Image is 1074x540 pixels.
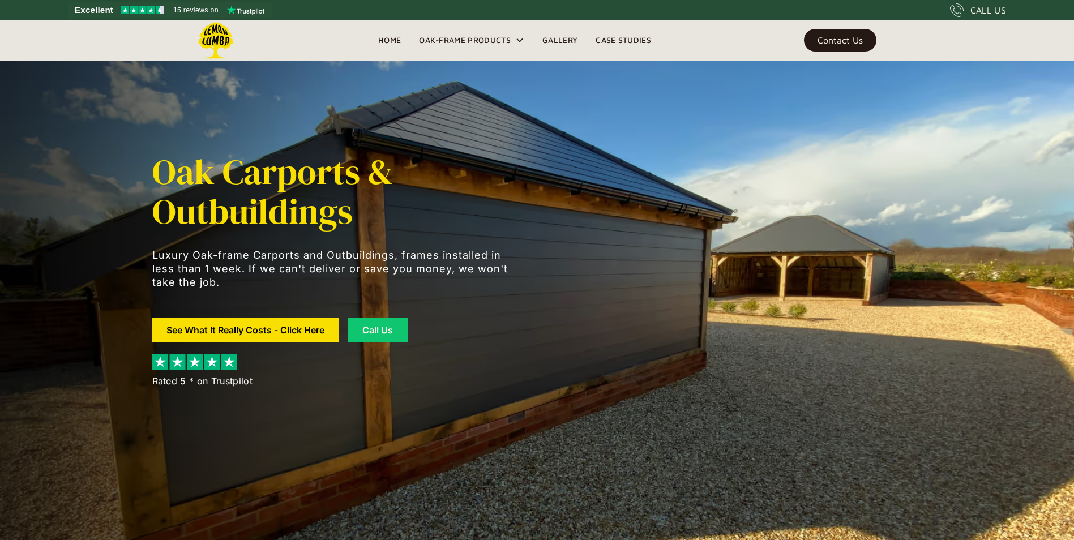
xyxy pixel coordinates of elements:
a: See What It Really Costs - Click Here [152,318,339,342]
a: See Lemon Lumba reviews on Trustpilot [68,2,272,18]
h1: Oak Carports & Outbuildings [152,152,515,232]
img: Trustpilot 4.5 stars [121,6,164,14]
div: Oak-Frame Products [419,33,511,47]
p: Luxury Oak-frame Carports and Outbuildings, frames installed in less than 1 week. If we can't del... [152,248,515,289]
img: Trustpilot logo [227,6,264,15]
div: Contact Us [818,36,863,44]
a: Home [369,32,410,49]
div: CALL US [970,3,1006,17]
a: Contact Us [804,29,876,52]
div: Rated 5 * on Trustpilot [152,374,253,388]
span: Excellent [75,3,113,17]
a: CALL US [950,3,1006,17]
span: 15 reviews on [173,3,219,17]
div: Oak-Frame Products [410,20,533,61]
a: Case Studies [587,32,660,49]
a: Gallery [533,32,587,49]
div: Call Us [362,325,393,335]
a: Call Us [348,318,408,342]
